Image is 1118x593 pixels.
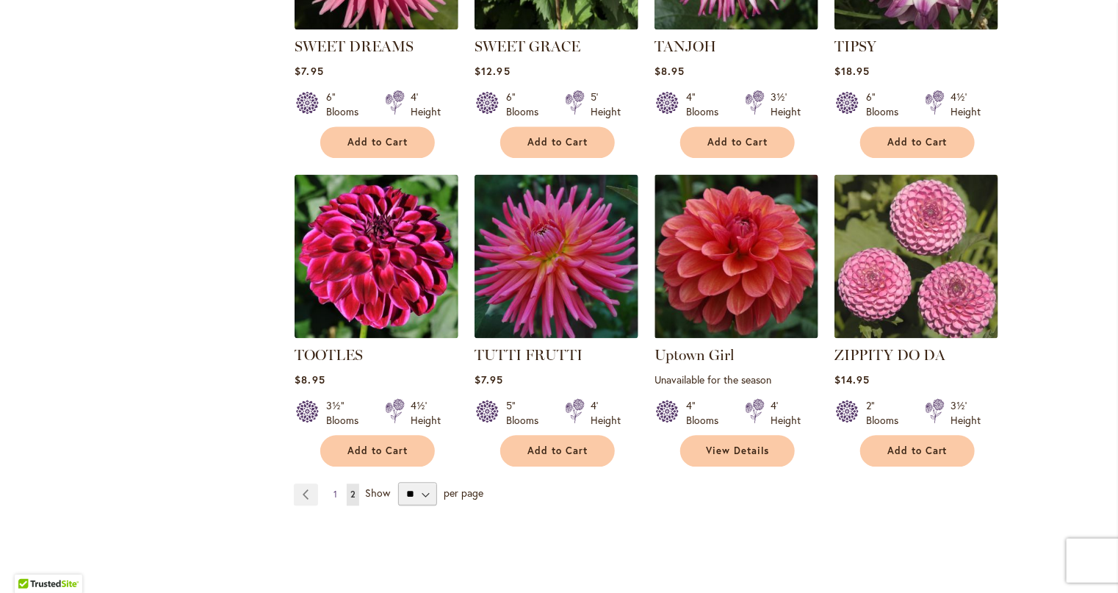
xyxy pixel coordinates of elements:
[834,346,945,364] a: ZIPPITY DO DA
[771,90,801,119] div: 3½' Height
[506,90,547,119] div: 6" Blooms
[591,90,621,119] div: 5' Height
[654,327,818,341] a: Uptown Girl
[333,489,337,500] span: 1
[860,435,975,467] button: Add to Cart
[654,346,735,364] a: Uptown Girl
[834,327,998,341] a: ZIPPITY DO DA
[771,398,801,428] div: 4' Height
[365,486,390,500] span: Show
[654,37,716,55] a: TANJOH
[295,373,325,387] span: $8.95
[834,174,998,338] img: ZIPPITY DO DA
[686,90,727,119] div: 4" Blooms
[475,18,638,32] a: SWEET GRACE
[347,445,408,457] span: Add to Cart
[527,136,588,148] span: Add to Cart
[350,489,356,500] span: 2
[475,346,583,364] a: TUTTI FRUTTI
[707,136,768,148] span: Add to Cart
[506,398,547,428] div: 5" Blooms
[834,37,876,55] a: TIPSY
[527,445,588,457] span: Add to Cart
[706,445,769,457] span: View Details
[951,398,981,428] div: 3½' Height
[680,435,795,467] a: View Details
[295,346,363,364] a: TOOTLES
[411,90,441,119] div: 4' Height
[475,327,638,341] a: TUTTI FRUTTI
[686,398,727,428] div: 4" Blooms
[834,18,998,32] a: TIPSY
[295,18,458,32] a: SWEET DREAMS
[347,136,408,148] span: Add to Cart
[887,136,948,148] span: Add to Cart
[866,398,907,428] div: 2" Blooms
[475,373,503,387] span: $7.95
[475,37,580,55] a: SWEET GRACE
[475,64,510,78] span: $12.95
[654,18,818,32] a: TANJOH
[834,373,870,387] span: $14.95
[326,90,367,119] div: 6" Blooms
[951,90,981,119] div: 4½' Height
[654,64,685,78] span: $8.95
[330,484,341,506] a: 1
[411,398,441,428] div: 4½' Height
[11,541,52,582] iframe: Launch Accessibility Center
[500,435,615,467] button: Add to Cart
[320,126,435,158] button: Add to Cart
[591,398,621,428] div: 4' Height
[887,445,948,457] span: Add to Cart
[860,126,975,158] button: Add to Cart
[320,435,435,467] button: Add to Cart
[500,126,615,158] button: Add to Cart
[295,327,458,341] a: Tootles
[680,126,795,158] button: Add to Cart
[295,64,323,78] span: $7.95
[295,174,458,338] img: Tootles
[654,373,818,387] p: Unavailable for the season
[295,37,414,55] a: SWEET DREAMS
[654,174,818,338] img: Uptown Girl
[834,64,870,78] span: $18.95
[866,90,907,119] div: 6" Blooms
[475,174,638,338] img: TUTTI FRUTTI
[326,398,367,428] div: 3½" Blooms
[444,486,483,500] span: per page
